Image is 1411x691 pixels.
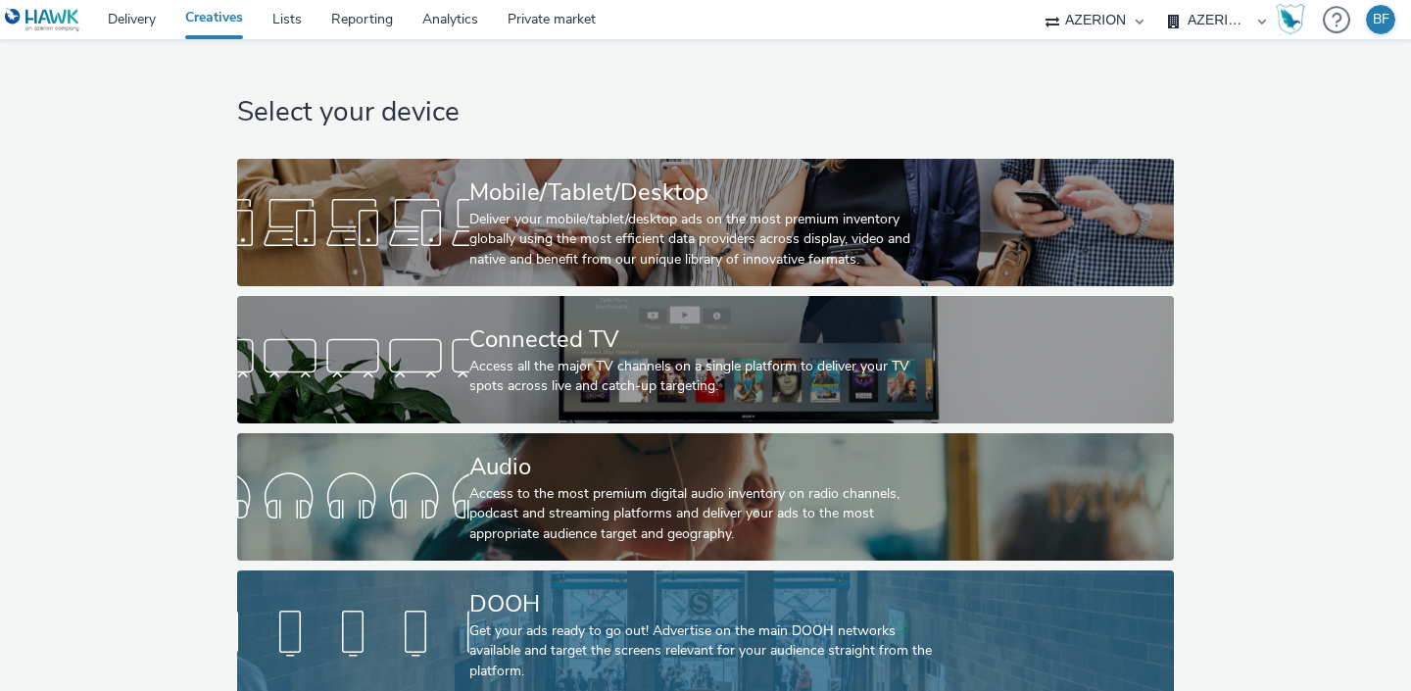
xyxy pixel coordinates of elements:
h1: Select your device [237,94,1173,131]
img: undefined Logo [5,8,80,32]
div: Mobile/Tablet/Desktop [469,175,934,210]
div: Deliver your mobile/tablet/desktop ads on the most premium inventory globally using the most effi... [469,210,934,270]
a: Connected TVAccess all the major TV channels on a single platform to deliver your TV spots across... [237,296,1173,423]
div: Connected TV [469,322,934,357]
a: Hawk Academy [1276,4,1313,35]
div: Access all the major TV channels on a single platform to deliver your TV spots across live and ca... [469,357,934,397]
div: Access to the most premium digital audio inventory on radio channels, podcast and streaming platf... [469,484,934,544]
a: Mobile/Tablet/DesktopDeliver your mobile/tablet/desktop ads on the most premium inventory globall... [237,159,1173,286]
div: DOOH [469,587,934,621]
div: BF [1373,5,1389,34]
div: Get your ads ready to go out! Advertise on the main DOOH networks available and target the screen... [469,621,934,681]
a: AudioAccess to the most premium digital audio inventory on radio channels, podcast and streaming ... [237,433,1173,561]
div: Audio [469,450,934,484]
img: Hawk Academy [1276,4,1305,35]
